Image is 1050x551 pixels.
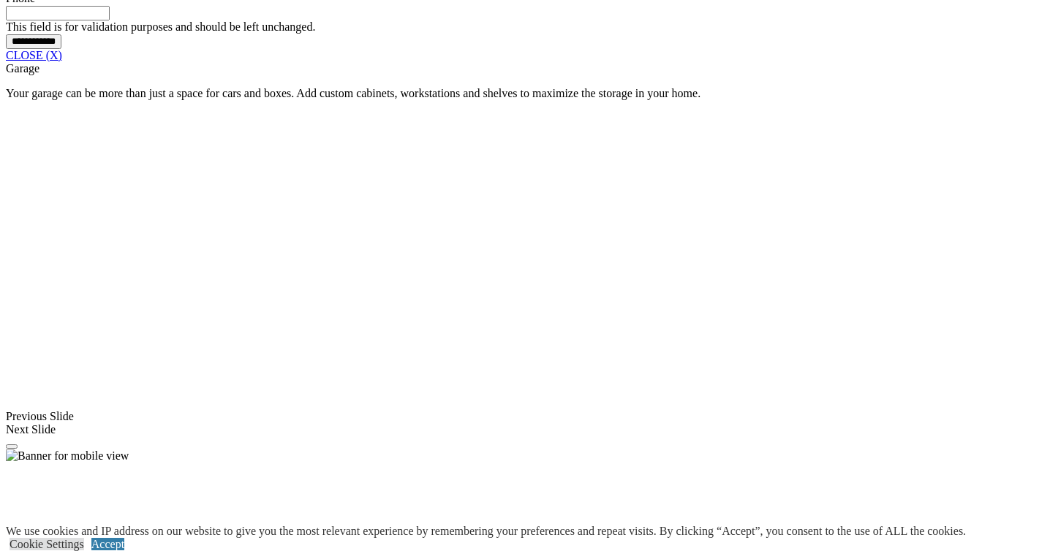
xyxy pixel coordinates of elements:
img: Banner for mobile view [6,449,129,463]
button: Click here to pause slide show [6,444,18,449]
div: This field is for validation purposes and should be left unchanged. [6,20,1044,34]
a: Accept [91,538,124,550]
div: We use cookies and IP address on our website to give you the most relevant experience by remember... [6,525,966,538]
a: CLOSE (X) [6,49,62,61]
div: Previous Slide [6,410,1044,423]
a: Cookie Settings [10,538,84,550]
span: Garage [6,62,39,75]
p: Your garage can be more than just a space for cars and boxes. Add custom cabinets, workstations a... [6,87,1044,100]
div: Next Slide [6,423,1044,436]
